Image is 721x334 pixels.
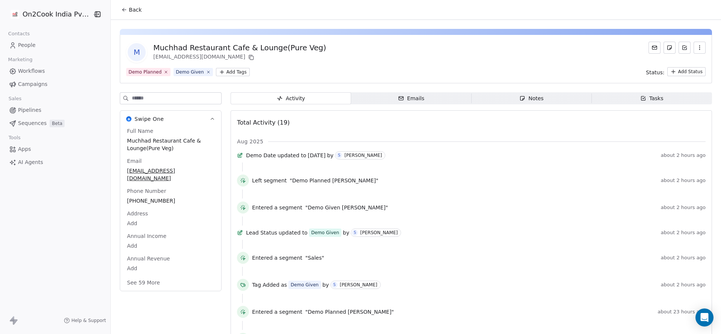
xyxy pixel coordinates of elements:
[291,281,319,288] div: Demo Given
[252,308,302,316] span: Entered a segment
[343,229,349,236] span: by
[125,255,171,262] span: Annual Revenue
[640,95,664,102] div: Tasks
[129,6,142,14] span: Back
[252,177,287,184] span: Left segment
[18,80,47,88] span: Campaigns
[50,120,65,127] span: Beta
[246,152,276,159] span: Demo Date
[281,281,287,289] span: as
[127,242,214,250] span: Add
[125,210,149,217] span: Address
[5,54,36,65] span: Marketing
[327,152,333,159] span: by
[344,153,382,158] div: [PERSON_NAME]
[125,127,155,135] span: Full Name
[338,152,340,158] div: S
[120,111,221,127] button: Swipe OneSwipe One
[519,95,543,102] div: Notes
[6,65,104,77] a: Workflows
[23,9,91,19] span: On2Cook India Pvt. Ltd.
[153,42,326,53] div: Muchhad Restaurant Cafe & Lounge(Pure Veg)
[11,10,20,19] img: on2cook%20logo-04%20copy.jpg
[661,230,706,236] span: about 2 hours ago
[18,106,41,114] span: Pipelines
[18,67,45,75] span: Workflows
[646,69,664,76] span: Status:
[127,167,214,182] span: [EMAIL_ADDRESS][DOMAIN_NAME]
[252,281,279,289] span: Tag Added
[278,152,306,159] span: updated to
[311,229,339,236] div: Demo Given
[127,220,214,227] span: Add
[9,8,87,21] button: On2Cook India Pvt. Ltd.
[252,254,302,262] span: Entered a segment
[128,43,146,61] span: M
[661,178,706,184] span: about 2 hours ago
[176,69,204,75] div: Demo Given
[246,229,277,236] span: Lead Status
[661,282,706,288] span: about 2 hours ago
[661,255,706,261] span: about 2 hours ago
[6,117,104,129] a: SequencesBeta
[290,177,379,184] span: "Demo Planned [PERSON_NAME]"
[127,265,214,272] span: Add
[323,281,329,289] span: by
[18,145,31,153] span: Apps
[6,39,104,51] a: People
[122,276,164,289] button: See 59 More
[340,282,377,287] div: [PERSON_NAME]
[661,205,706,211] span: about 2 hours ago
[5,132,24,143] span: Tools
[308,152,326,159] span: [DATE]
[398,95,424,102] div: Emails
[6,78,104,90] a: Campaigns
[128,69,161,75] div: Demo Planned
[305,204,388,211] span: "Demo Given [PERSON_NAME]"
[71,317,106,323] span: Help & Support
[252,204,302,211] span: Entered a segment
[126,116,131,122] img: Swipe One
[279,229,308,236] span: updated to
[18,41,36,49] span: People
[6,104,104,116] a: Pipelines
[127,137,214,152] span: Muchhad Restaurant Cafe & Lounge(Pure Veg)
[120,127,221,291] div: Swipe OneSwipe One
[5,93,25,104] span: Sales
[305,308,394,316] span: "Demo Planned [PERSON_NAME]"
[117,3,146,17] button: Back
[18,119,47,127] span: Sequences
[695,308,713,326] div: Open Intercom Messenger
[127,197,214,205] span: [PHONE_NUMBER]
[6,143,104,155] a: Apps
[134,115,164,123] span: Swipe One
[6,156,104,169] a: AI Agents
[360,230,398,235] div: [PERSON_NAME]
[125,187,167,195] span: Phone Number
[237,138,263,145] span: Aug 2025
[661,152,706,158] span: about 2 hours ago
[64,317,106,323] a: Help & Support
[125,157,143,165] span: Email
[125,232,168,240] span: Annual Income
[333,282,335,288] div: S
[354,230,356,236] div: S
[305,254,324,262] span: "Sales"
[5,28,33,39] span: Contacts
[658,309,706,315] span: about 23 hours ago
[216,68,250,76] button: Add Tags
[237,119,290,126] span: Total Activity (19)
[153,53,326,62] div: [EMAIL_ADDRESS][DOMAIN_NAME]
[18,158,43,166] span: AI Agents
[667,67,706,76] button: Add Status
